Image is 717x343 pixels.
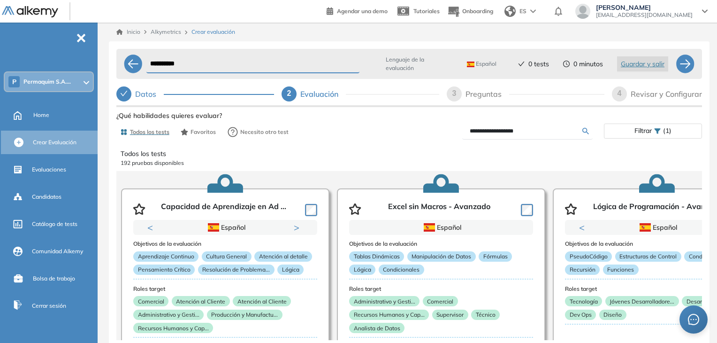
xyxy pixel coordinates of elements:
span: Bolsa de trabajo [33,274,75,283]
img: ESP [208,223,219,232]
span: message [688,314,699,325]
button: Favoritos [177,124,220,140]
span: Filtrar [634,124,652,138]
a: Inicio [116,28,140,36]
span: Agendar una demo [337,8,388,15]
p: Capacidad de Aprendizaje en Ad ... [161,202,286,216]
p: Resolución de Problema... [198,265,275,275]
button: Necesito otro test [223,123,293,141]
p: Jóvenes Desarrolladore... [605,296,679,306]
span: Favoritos [191,128,216,136]
p: Recursos Humanos y Cap... [133,323,213,333]
button: 2 [223,235,231,236]
button: Guardar y salir [617,56,668,71]
p: Comercial [133,296,168,306]
div: Español [598,222,716,233]
div: 4Revisar y Configurar [612,86,702,101]
span: ¿Qué habilidades quieres evaluar? [116,111,222,121]
h3: Objetivos de la evaluación [133,241,317,247]
p: Lógica de Programación - Avanz ... [593,202,717,216]
p: Comercial [423,296,458,306]
p: Diseño [599,310,626,320]
p: Fórmulas [479,251,512,262]
span: Alkymetrics [151,28,181,35]
span: 0 tests [528,59,549,69]
div: Revisar y Configurar [631,86,702,101]
p: 192 pruebas disponibles [121,159,698,167]
button: Onboarding [447,1,493,22]
span: 4 [618,89,622,97]
span: ES [519,7,526,16]
p: Condicionales [379,265,424,275]
div: Español [382,222,500,233]
div: 3Preguntas [447,86,604,101]
span: Guardar y salir [621,59,664,69]
h3: Roles target [349,286,533,292]
p: Pensamiento Crítico [133,265,195,275]
p: Recursión [565,265,600,275]
img: ESP [467,62,474,67]
span: P [12,78,16,86]
p: Funciones [603,265,639,275]
span: [EMAIL_ADDRESS][DOMAIN_NAME] [596,11,693,19]
img: Logo [2,6,58,18]
button: Previous [147,223,157,232]
span: 3 [452,89,457,97]
img: ESP [640,223,651,232]
span: [PERSON_NAME] [596,4,693,11]
span: Necesito otro test [240,128,289,136]
p: Lógica [277,265,304,275]
p: Aprendizaje Continuo [133,251,198,262]
span: Todos los tests [130,128,169,136]
span: Crear Evaluación [33,138,76,147]
p: Manipulación de Datos [407,251,476,262]
button: 2 [655,235,663,236]
img: world [504,6,516,17]
span: check [120,90,128,97]
span: 2 [287,89,291,97]
p: Técnico [471,310,500,320]
p: Dev Ops [565,310,596,320]
p: Analista de Datos [349,323,404,333]
p: Recursos Humanos y Cap... [349,310,429,320]
span: Onboarding [462,8,493,15]
p: Tecnología [565,296,602,306]
a: Agendar una demo [327,5,388,16]
p: Todos los tests [121,149,698,159]
p: Administrativo y Gesti... [133,310,204,320]
p: Estructuras de Control [615,251,681,262]
p: Lógica [349,265,375,275]
span: Catálogo de tests [32,220,77,228]
span: 0 minutos [573,59,603,69]
p: Atención al Cliente [172,296,230,306]
button: Next [294,223,303,232]
span: Español [467,60,496,68]
span: (1) [663,124,671,138]
span: check [518,61,525,67]
p: PseudoCódigo [565,251,612,262]
button: 1 [640,235,651,236]
h3: Objetivos de la evaluación [349,241,533,247]
img: arrow [530,9,536,13]
p: Supervisor [432,310,468,320]
p: Producción y Manufactu... [207,310,282,320]
p: Atención al Cliente [233,296,291,306]
button: Previous [579,223,588,232]
button: Todos los tests [116,124,173,140]
div: Evaluación [300,86,346,101]
span: clock-circle [563,61,570,67]
p: Cultura General [202,251,252,262]
span: Home [33,111,49,119]
span: Evaluaciones [32,165,66,174]
h3: Roles target [133,286,317,292]
p: Administrativo y Gesti... [349,296,420,306]
button: 3 [235,235,242,236]
span: Cerrar sesión [32,302,66,310]
div: Preguntas [465,86,509,101]
p: Tablas Dinámicas [349,251,404,262]
div: Español [167,222,284,233]
p: Excel sin Macros - Avanzado [388,202,490,216]
div: Datos [135,86,164,101]
img: ESP [424,223,435,232]
button: 1 [208,235,220,236]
